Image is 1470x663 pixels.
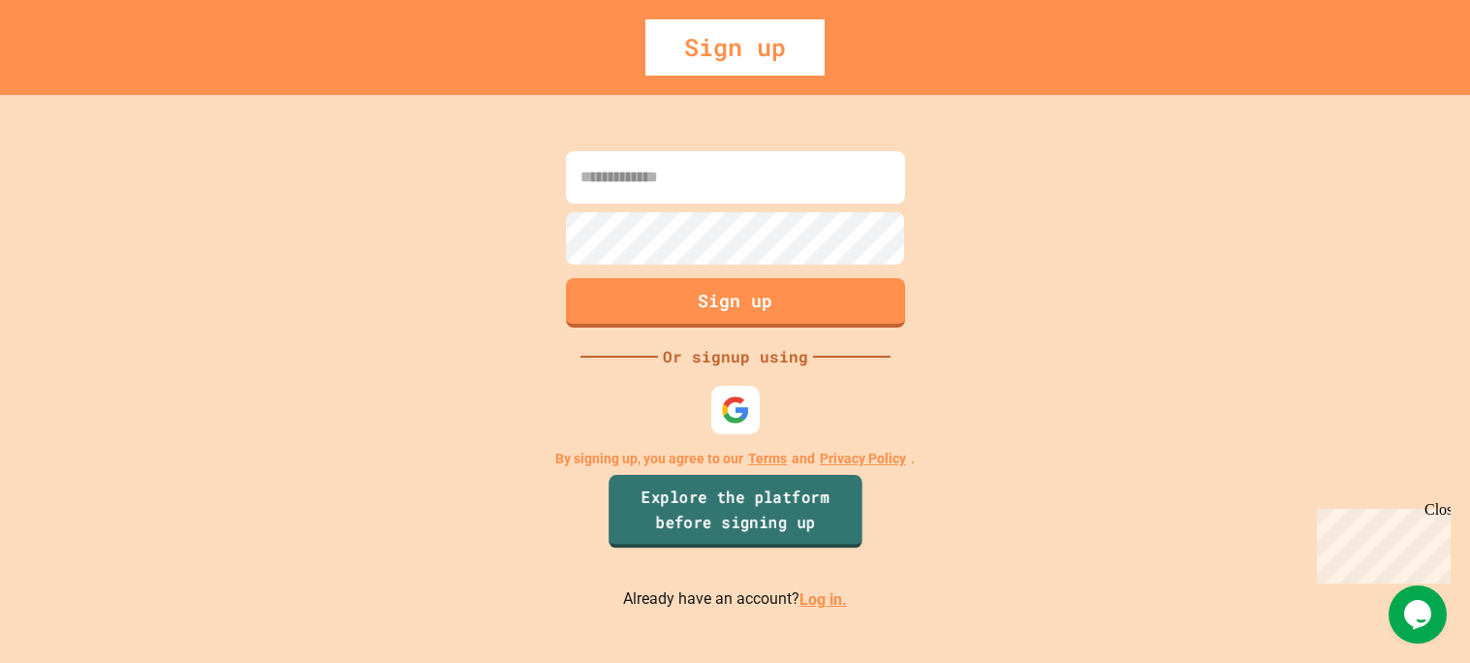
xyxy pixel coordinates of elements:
iframe: chat widget [1389,585,1451,644]
a: Log in. [799,590,847,609]
iframe: chat widget [1309,501,1451,584]
div: Chat with us now!Close [8,8,134,123]
a: Terms [748,449,787,469]
p: By signing up, you agree to our and . [555,449,915,469]
p: Already have an account? [623,587,847,612]
a: Explore the platform before signing up [609,475,862,549]
div: Or signup using [658,345,813,368]
button: Sign up [566,278,905,328]
div: Sign up [645,19,825,76]
img: google-icon.svg [721,395,750,425]
a: Privacy Policy [820,449,906,469]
